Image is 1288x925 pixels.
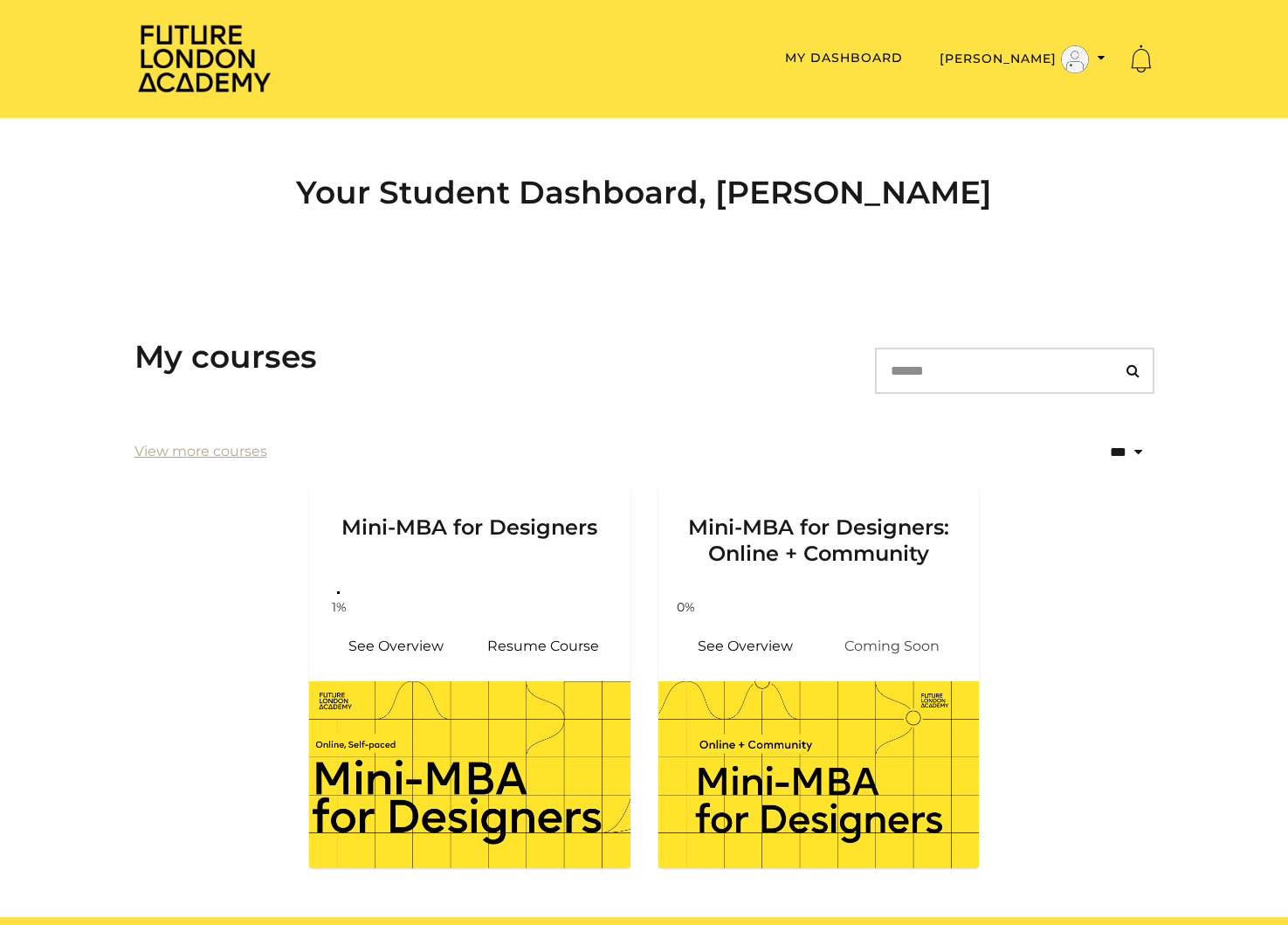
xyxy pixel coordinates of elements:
button: Toggle menu [934,45,1111,74]
a: Mini-MBA for Designers: See Overview [323,625,470,667]
select: status [1053,431,1154,473]
span: 1% [319,598,361,617]
h3: Mini-MBA for Designers [330,487,610,567]
img: Home Page [134,23,274,93]
span: 0% [665,598,707,617]
a: Mini-MBA for Designers: Resume Course [470,625,616,667]
h3: Mini-MBA for Designers: Online + Community [679,487,959,567]
span: Coming Soon [818,625,965,667]
a: My Dashboard [785,50,903,66]
a: Mini-MBA for Designers: Online + Community: See Overview [672,625,819,667]
a: View more courses [134,441,267,462]
h2: Your Student Dashboard, [PERSON_NAME] [134,174,1154,211]
a: Mini-MBA for Designers [309,487,630,588]
h3: My courses [134,338,317,376]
